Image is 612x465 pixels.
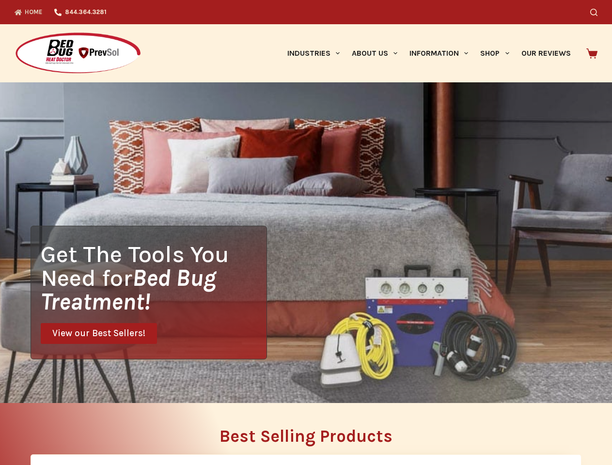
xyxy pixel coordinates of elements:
a: Industries [281,24,345,82]
nav: Primary [281,24,577,82]
button: Search [590,9,597,16]
a: View our Best Sellers! [41,323,157,344]
h1: Get The Tools You Need for [41,242,267,313]
a: About Us [345,24,403,82]
a: Information [404,24,474,82]
a: Shop [474,24,515,82]
h2: Best Selling Products [31,428,581,445]
img: Prevsol/Bed Bug Heat Doctor [15,32,141,75]
i: Bed Bug Treatment! [41,264,216,315]
a: Our Reviews [515,24,577,82]
span: View our Best Sellers! [52,329,145,338]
